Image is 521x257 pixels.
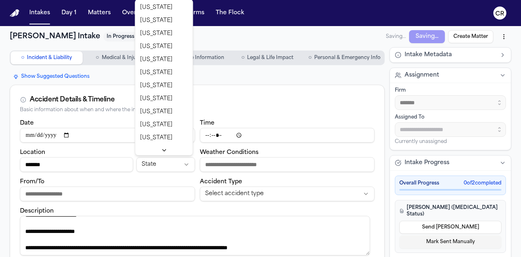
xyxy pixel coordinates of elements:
[140,69,173,77] span: [US_STATE]
[140,121,173,129] span: [US_STATE]
[140,134,173,142] span: [US_STATE]
[140,82,173,90] span: [US_STATE]
[140,17,173,25] span: [US_STATE]
[140,4,173,12] span: [US_STATE]
[140,43,173,51] span: [US_STATE]
[140,108,173,116] span: [US_STATE]
[140,30,173,38] span: [US_STATE]
[140,56,173,64] span: [US_STATE]
[140,95,173,103] span: [US_STATE]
